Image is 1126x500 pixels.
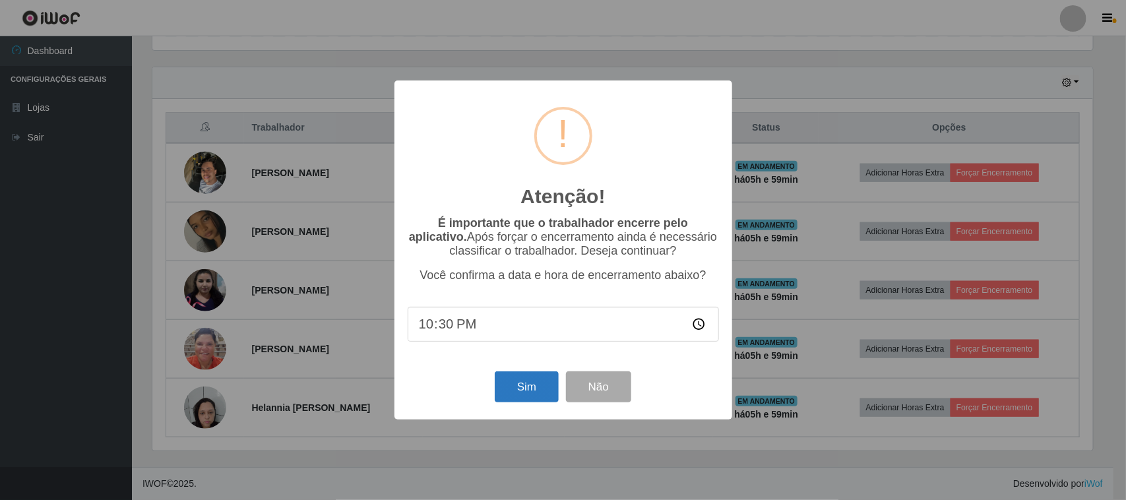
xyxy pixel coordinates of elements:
h2: Atenção! [520,185,605,208]
button: Sim [495,371,559,402]
b: É importante que o trabalhador encerre pelo aplicativo. [409,216,688,243]
p: Você confirma a data e hora de encerramento abaixo? [408,268,719,282]
p: Após forçar o encerramento ainda é necessário classificar o trabalhador. Deseja continuar? [408,216,719,258]
button: Não [566,371,631,402]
